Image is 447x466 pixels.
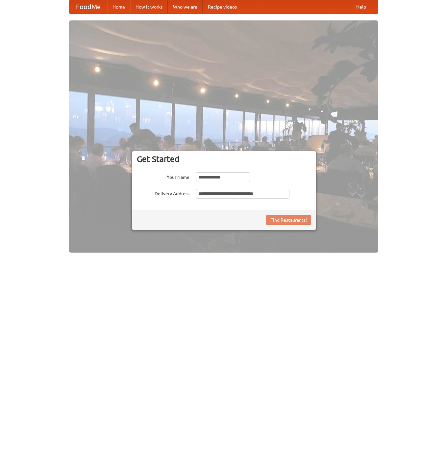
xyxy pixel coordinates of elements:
[351,0,371,14] a: Help
[266,215,311,225] button: Find Restaurants!
[137,189,189,197] label: Delivery Address
[203,0,242,14] a: Recipe videos
[69,0,107,14] a: FoodMe
[137,172,189,180] label: Your Name
[137,154,311,164] h3: Get Started
[130,0,168,14] a: How it works
[168,0,203,14] a: Who we are
[107,0,130,14] a: Home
